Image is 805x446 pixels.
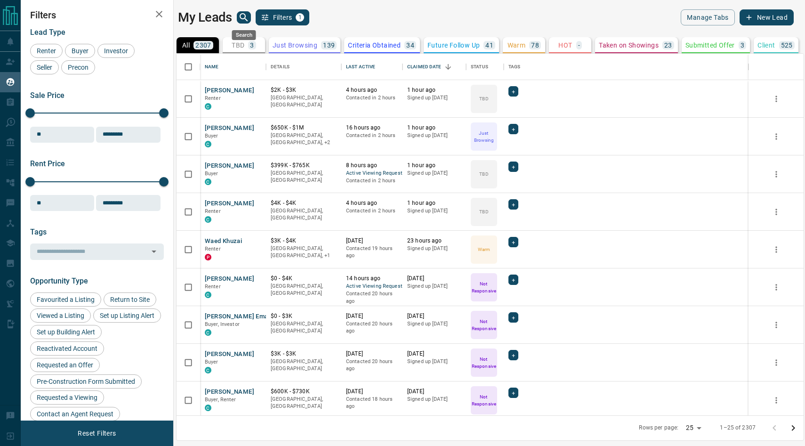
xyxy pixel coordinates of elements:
[205,170,218,177] span: Buyer
[346,207,398,215] p: Contacted in 2 hours
[297,14,303,21] span: 1
[104,292,156,307] div: Return to Site
[407,54,442,80] div: Claimed Date
[639,424,678,432] p: Rows per page:
[346,94,398,102] p: Contacted in 2 hours
[407,132,461,139] p: Signed up [DATE]
[407,320,461,328] p: Signed up [DATE]
[472,393,496,407] p: Not Responsive
[512,200,515,209] span: +
[407,350,461,358] p: [DATE]
[442,60,455,73] button: Sort
[271,283,337,297] p: [GEOGRAPHIC_DATA], [GEOGRAPHIC_DATA]
[407,199,461,207] p: 1 hour ago
[271,199,337,207] p: $4K - $4K
[271,86,337,94] p: $2K - $3K
[346,132,398,139] p: Contacted in 2 hours
[407,245,461,252] p: Signed up [DATE]
[200,54,266,80] div: Name
[402,54,466,80] div: Claimed Date
[205,95,221,101] span: Renter
[271,245,337,259] p: Toronto
[205,237,242,246] button: Waed Khuzai
[33,394,101,401] span: Requested a Viewing
[512,87,515,96] span: +
[346,199,398,207] p: 4 hours ago
[346,388,398,396] p: [DATE]
[271,132,337,146] p: East York, Toronto
[205,178,211,185] div: condos.ca
[97,44,135,58] div: Investor
[30,60,59,74] div: Seller
[346,170,398,178] span: Active Viewing Request
[407,94,461,102] p: Signed up [DATE]
[232,30,256,40] div: Search
[107,296,153,303] span: Return to Site
[346,124,398,132] p: 16 hours ago
[741,42,744,49] p: 3
[407,396,461,403] p: Signed up [DATE]
[769,243,783,257] button: more
[427,42,480,49] p: Future Follow Up
[769,92,783,106] button: more
[30,292,101,307] div: Favourited a Listing
[512,124,515,134] span: +
[205,321,240,327] span: Buyer, Investor
[407,283,461,290] p: Signed up [DATE]
[33,328,98,336] span: Set up Building Alert
[271,388,337,396] p: $600K - $730K
[769,167,783,181] button: more
[407,124,461,132] p: 1 hour ago
[205,162,254,170] button: [PERSON_NAME]
[271,312,337,320] p: $0 - $3K
[346,283,398,291] span: Active Viewing Request
[205,54,219,80] div: Name
[30,227,47,236] span: Tags
[472,356,496,370] p: Not Responsive
[407,86,461,94] p: 1 hour ago
[33,361,97,369] span: Requested an Offer
[508,312,518,323] div: +
[407,312,461,320] p: [DATE]
[407,358,461,365] p: Signed up [DATE]
[266,54,341,80] div: Details
[471,54,488,80] div: Status
[472,318,496,332] p: Not Responsive
[664,42,672,49] p: 23
[769,318,783,332] button: more
[195,42,211,49] p: 2307
[68,47,92,55] span: Buyer
[769,280,783,294] button: more
[346,162,398,170] p: 8 hours ago
[30,325,102,339] div: Set up Building Alert
[479,170,488,178] p: TBD
[508,162,518,172] div: +
[346,275,398,283] p: 14 hours ago
[271,207,337,222] p: [GEOGRAPHIC_DATA], [GEOGRAPHIC_DATA]
[346,320,398,335] p: Contacted 20 hours ago
[407,237,461,245] p: 23 hours ago
[232,42,244,49] p: TBD
[508,124,518,134] div: +
[507,42,526,49] p: Warm
[101,47,131,55] span: Investor
[508,237,518,247] div: +
[346,54,375,80] div: Last Active
[205,86,254,95] button: [PERSON_NAME]
[147,245,161,258] button: Open
[33,312,88,319] span: Viewed a Listing
[205,141,211,147] div: condos.ca
[205,216,211,223] div: condos.ca
[558,42,572,49] p: HOT
[508,199,518,210] div: +
[508,388,518,398] div: +
[250,42,254,49] p: 3
[599,42,659,49] p: Taken on Showings
[30,341,104,356] div: Reactivated Account
[30,276,88,285] span: Opportunity Type
[512,237,515,247] span: +
[682,421,705,435] div: 25
[346,290,398,305] p: Contacted 20 hours ago
[346,177,398,185] p: Contacted in 2 hours
[407,170,461,177] p: Signed up [DATE]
